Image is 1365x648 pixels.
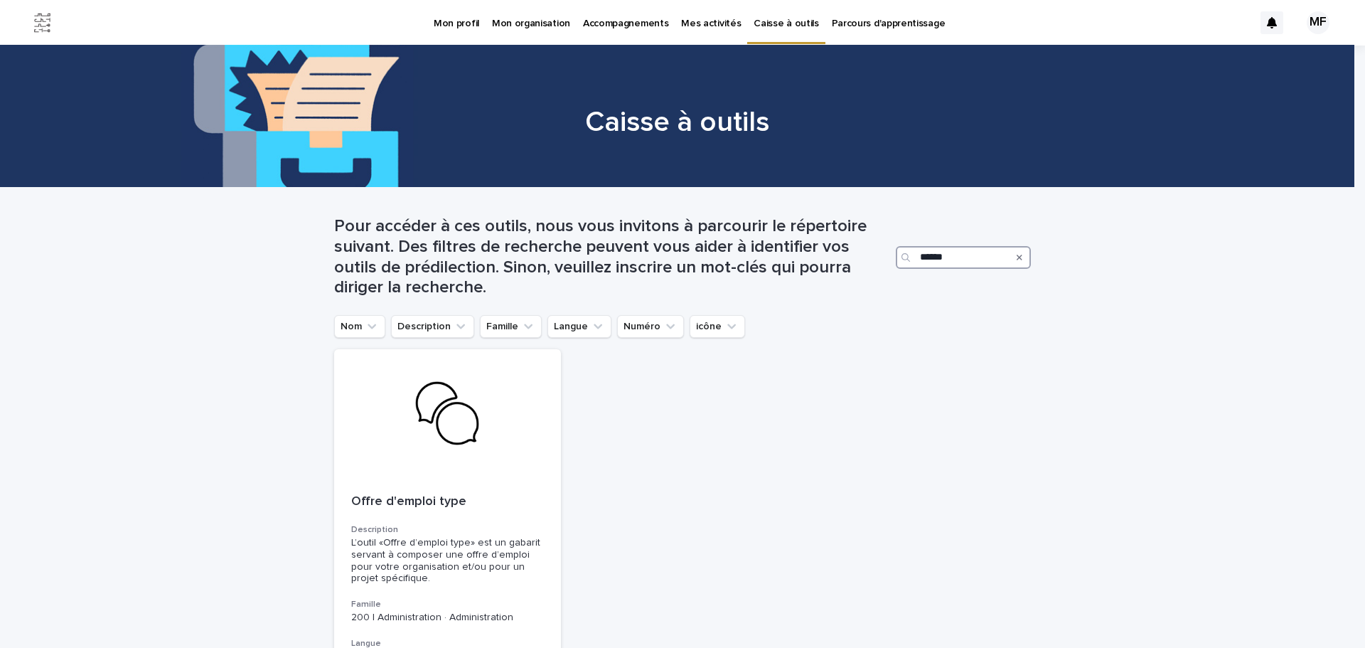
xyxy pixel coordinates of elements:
button: Numéro [617,315,684,338]
button: Famille [480,315,542,338]
h1: Pour accéder à ces outils, nous vous invitons à parcourir le répertoire suivant. Des filtres de r... [334,216,890,298]
h1: Caisse à outils [329,105,1026,139]
img: Jx8JiDZqSLW7pnA6nIo1 [28,9,57,37]
button: icône [690,315,745,338]
div: MF [1307,11,1329,34]
h3: Description [351,524,544,536]
p: 200 | Administration · Administration [351,612,544,624]
button: Langue [547,315,611,338]
button: Nom [334,315,385,338]
h3: Famille [351,599,544,610]
div: L’outil «Offre d’emploi type» est un gabarit servant à composer une offre d’emploi pour votre org... [351,537,544,585]
input: Search [896,246,1031,269]
p: Offre d'emploi type [351,494,544,510]
button: Description [391,315,474,338]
